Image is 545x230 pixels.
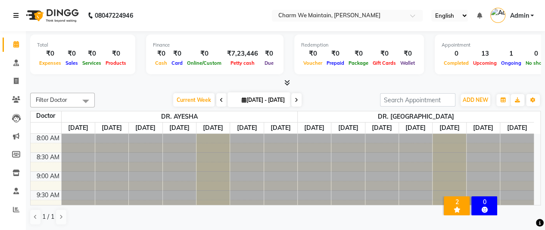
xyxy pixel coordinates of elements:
div: Finance [153,41,277,49]
input: Search Appointment [380,93,455,107]
span: Prepaid [324,60,346,66]
div: ₹0 [80,49,103,59]
div: ₹0 [153,49,169,59]
div: ₹0 [398,49,417,59]
div: 2 [445,198,468,206]
div: ₹0 [63,49,80,59]
a: September 30, 2025 [336,123,360,133]
div: ₹0 [301,49,324,59]
div: 8:30 AM [35,153,61,162]
div: ₹0 [37,49,63,59]
div: 9:00 AM [35,172,61,181]
a: October 3, 2025 [437,123,461,133]
a: October 4, 2025 [235,123,258,133]
div: 1 [499,49,523,59]
div: ₹7,23,446 [224,49,262,59]
span: [DATE] - [DATE] [240,97,287,103]
span: Wallet [398,60,417,66]
span: Voucher [301,60,324,66]
span: Upcoming [471,60,499,66]
a: October 4, 2025 [471,123,495,133]
span: Petty cash [228,60,257,66]
span: Current Week [173,93,215,107]
span: Sales [63,60,80,66]
div: ₹0 [103,49,128,59]
span: Due [262,60,276,66]
a: October 3, 2025 [201,123,225,133]
a: September 30, 2025 [100,123,124,133]
span: DR. [GEOGRAPHIC_DATA] [298,111,534,122]
div: ₹0 [169,49,185,59]
span: Services [80,60,103,66]
a: October 2, 2025 [404,123,427,133]
span: Package [346,60,371,66]
div: Doctor [31,111,61,120]
a: October 2, 2025 [168,123,191,133]
img: logo [22,3,81,28]
img: Admin [490,8,505,23]
div: 13 [471,49,499,59]
span: Completed [442,60,471,66]
div: 0 [473,198,495,206]
span: 1 / 1 [42,212,54,221]
span: Products [103,60,128,66]
div: ₹0 [346,49,371,59]
div: 0 [442,49,471,59]
span: DR. AYESHA [62,111,297,122]
div: ₹0 [371,49,398,59]
b: 08047224946 [95,3,133,28]
div: ₹0 [185,49,224,59]
button: ADD NEW [461,94,490,106]
a: October 1, 2025 [134,123,157,133]
span: Card [169,60,185,66]
span: Ongoing [499,60,523,66]
span: Cash [153,60,169,66]
span: Expenses [37,60,63,66]
span: Online/Custom [185,60,224,66]
a: September 29, 2025 [66,123,90,133]
a: October 5, 2025 [505,123,529,133]
a: September 29, 2025 [302,123,326,133]
a: October 1, 2025 [370,123,394,133]
span: Gift Cards [371,60,398,66]
a: October 5, 2025 [269,123,293,133]
div: ₹0 [262,49,277,59]
div: 9:30 AM [35,191,61,200]
span: ADD NEW [463,97,488,103]
div: ₹0 [324,49,346,59]
div: Total [37,41,128,49]
div: 8:00 AM [35,134,61,143]
div: Redemption [301,41,417,49]
span: Admin [510,11,529,20]
span: Filter Doctor [36,96,67,103]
